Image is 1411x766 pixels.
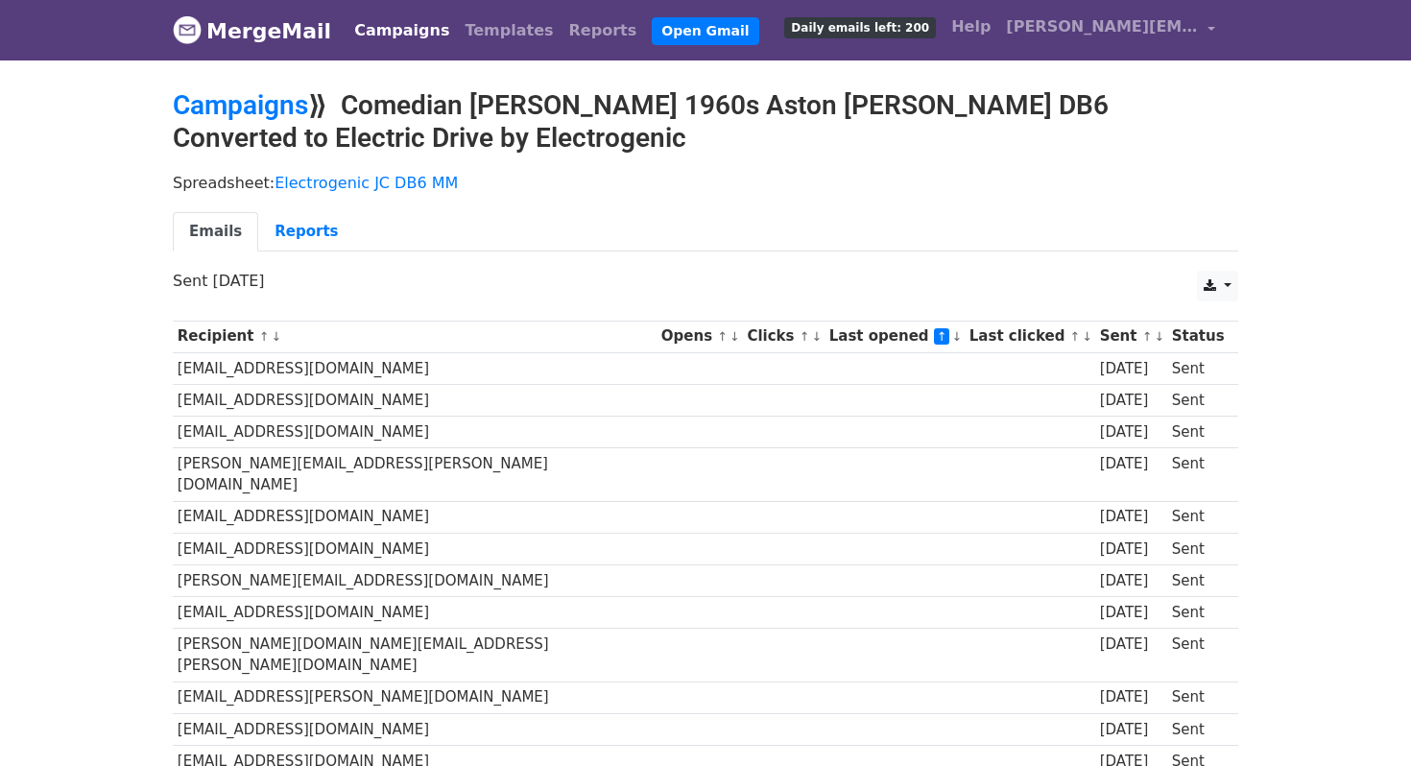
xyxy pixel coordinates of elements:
a: Reports [562,12,645,50]
td: [PERSON_NAME][EMAIL_ADDRESS][DOMAIN_NAME] [173,564,657,596]
td: [EMAIL_ADDRESS][PERSON_NAME][DOMAIN_NAME] [173,682,657,713]
img: MergeMail logo [173,15,202,44]
a: ↑ [934,328,950,345]
p: Sent [DATE] [173,271,1238,291]
a: Reports [258,212,354,251]
a: MergeMail [173,11,331,51]
a: ↓ [729,329,740,344]
a: ↑ [1142,329,1153,344]
a: Campaigns [173,89,308,121]
div: [DATE] [1100,421,1163,443]
a: ↑ [259,329,270,344]
div: [DATE] [1100,390,1163,412]
th: Last opened [825,321,965,352]
div: [DATE] [1100,453,1163,475]
th: Recipient [173,321,657,352]
div: [DATE] [1100,506,1163,528]
td: [EMAIL_ADDRESS][DOMAIN_NAME] [173,501,657,533]
div: [DATE] [1100,686,1163,708]
td: Sent [1167,384,1229,416]
span: Daily emails left: 200 [784,17,936,38]
a: ↓ [1082,329,1092,344]
div: [DATE] [1100,358,1163,380]
div: [DATE] [1100,602,1163,624]
a: ↓ [1154,329,1164,344]
td: [EMAIL_ADDRESS][DOMAIN_NAME] [173,384,657,416]
h2: ⟫ Comedian [PERSON_NAME] 1960s Aston [PERSON_NAME] DB6 Converted to Electric Drive by Electrogenic [173,89,1238,154]
td: Sent [1167,682,1229,713]
td: Sent [1167,501,1229,533]
a: ↓ [271,329,281,344]
a: ↑ [800,329,810,344]
a: Daily emails left: 200 [777,8,944,46]
a: Templates [457,12,561,50]
a: Open Gmail [652,17,758,45]
td: [EMAIL_ADDRESS][DOMAIN_NAME] [173,533,657,564]
a: ↓ [811,329,822,344]
td: [EMAIL_ADDRESS][DOMAIN_NAME] [173,596,657,628]
th: Clicks [743,321,825,352]
a: Help [944,8,998,46]
td: Sent [1167,564,1229,596]
td: Sent [1167,352,1229,384]
div: [DATE] [1100,719,1163,741]
th: Opens [657,321,743,352]
td: Sent [1167,416,1229,447]
a: [PERSON_NAME][EMAIL_ADDRESS][DOMAIN_NAME] [998,8,1223,53]
a: ↑ [717,329,728,344]
td: Sent [1167,713,1229,745]
td: Sent [1167,629,1229,682]
a: ↑ [1070,329,1081,344]
td: Sent [1167,448,1229,502]
a: Electrogenic JC DB6 MM [275,174,458,192]
td: Sent [1167,596,1229,628]
a: ↓ [952,329,963,344]
td: [PERSON_NAME][EMAIL_ADDRESS][PERSON_NAME][DOMAIN_NAME] [173,448,657,502]
td: [EMAIL_ADDRESS][DOMAIN_NAME] [173,416,657,447]
th: Sent [1095,321,1167,352]
div: [DATE] [1100,570,1163,592]
th: Last clicked [965,321,1095,352]
th: Status [1167,321,1229,352]
td: [PERSON_NAME][DOMAIN_NAME][EMAIL_ADDRESS][PERSON_NAME][DOMAIN_NAME] [173,629,657,682]
div: [DATE] [1100,634,1163,656]
a: Campaigns [347,12,457,50]
td: [EMAIL_ADDRESS][DOMAIN_NAME] [173,352,657,384]
a: Emails [173,212,258,251]
td: Sent [1167,533,1229,564]
p: Spreadsheet: [173,173,1238,193]
span: [PERSON_NAME][EMAIL_ADDRESS][DOMAIN_NAME] [1006,15,1198,38]
td: [EMAIL_ADDRESS][DOMAIN_NAME] [173,713,657,745]
div: [DATE] [1100,539,1163,561]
